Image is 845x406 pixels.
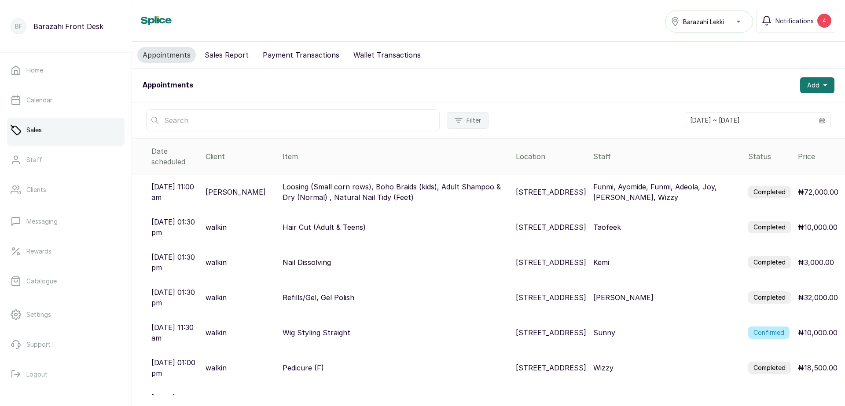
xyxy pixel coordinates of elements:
button: Add [800,77,834,93]
p: [DATE] 11:30 am [151,322,198,343]
p: Support [26,340,51,349]
svg: calendar [819,117,825,123]
a: Home [7,58,125,83]
p: Wig Styling Straight [283,327,350,338]
p: [STREET_ADDRESS] [516,222,586,232]
a: Calendar [7,88,125,112]
div: Staff [593,151,741,162]
span: Filter [467,116,481,125]
label: Confirmed [748,326,790,339]
p: [DATE] 01:30 pm [151,217,198,238]
button: Barazahi Lekki [665,11,753,33]
p: Loosing (Small corn rows), Boho Braids (kids), Adult Shampoo & Dry (Normal) , Natural Nail Tidy (... [283,181,509,203]
p: Taofeek [593,222,621,232]
p: Sales [26,126,42,134]
button: Appointments [137,47,196,63]
p: Rewards [26,247,51,256]
a: Clients [7,178,125,202]
p: Pedicure (F) [283,362,324,373]
p: walkin [206,292,227,303]
a: Rewards [7,239,125,264]
p: Home [26,66,43,75]
p: Refills/Gel, Gel Polish [283,292,354,303]
p: walkin [206,257,227,268]
p: walkin [206,222,227,232]
label: Completed [748,362,791,374]
p: BF [15,22,22,31]
p: Hair Cut (Adult & Teens) [283,222,366,232]
p: Calendar [26,96,52,105]
div: Date scheduled [151,146,198,167]
span: Add [807,81,819,90]
p: [DATE] 11:00 am [151,181,198,203]
p: ₦32,000.00 [798,292,838,303]
label: Completed [748,186,791,198]
div: Status [748,151,791,162]
p: [PERSON_NAME] [206,187,266,197]
button: Filter [447,112,489,129]
span: Notifications [775,16,814,25]
input: Select date [685,113,814,128]
a: Messaging [7,209,125,234]
a: Sales [7,118,125,142]
label: Completed [748,291,791,304]
p: walkin [206,362,227,373]
p: Logout [26,370,48,379]
button: Sales Report [199,47,254,63]
p: [PERSON_NAME] [593,292,654,303]
p: [STREET_ADDRESS] [516,362,586,373]
p: Clients [26,185,46,194]
div: Client [206,151,276,162]
p: Staff [26,156,42,164]
span: Barazahi Lekki [683,17,724,26]
p: Catalogue [26,277,57,286]
p: ₦10,000.00 [798,222,838,232]
p: [DATE] 01:30 pm [151,287,198,308]
h1: Appointments [143,80,193,91]
p: Funmi, Ayomide, Funmi, Adeola, Joy, [PERSON_NAME], Wizzy [593,181,741,203]
p: Barazahi Front Desk [33,21,103,32]
p: [STREET_ADDRESS] [516,327,586,338]
div: Item [283,151,509,162]
p: Kemi [593,257,609,268]
label: Completed [748,221,791,233]
p: Settings [26,310,51,319]
a: Staff [7,148,125,172]
p: Wizzy [593,362,614,373]
button: Notifications4 [757,9,836,33]
label: Completed [748,256,791,268]
p: ₦3,000.00 [798,257,834,268]
p: Nail Dissolving [283,257,331,268]
p: [STREET_ADDRESS] [516,257,586,268]
p: Messaging [26,217,58,226]
p: Sunny [593,327,615,338]
button: Logout [7,362,125,387]
button: Payment Transactions [257,47,345,63]
p: ₦18,500.00 [798,362,838,373]
p: ₦72,000.00 [798,187,838,197]
div: 4 [817,14,831,28]
a: Settings [7,302,125,327]
button: Wallet Transactions [348,47,426,63]
p: [DATE] 01:30 pm [151,252,198,273]
p: [DATE] 01:00 pm [151,357,198,378]
a: Catalogue [7,269,125,294]
input: Search [146,109,440,131]
div: Location [516,151,586,162]
div: Price [798,151,841,162]
p: ₦10,000.00 [798,327,838,338]
p: walkin [206,327,227,338]
p: [STREET_ADDRESS] [516,292,586,303]
a: Support [7,332,125,357]
p: [STREET_ADDRESS] [516,187,586,197]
